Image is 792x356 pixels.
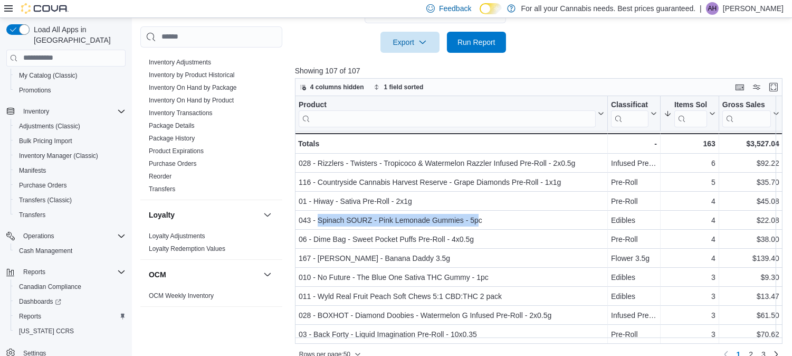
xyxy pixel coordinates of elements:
[664,328,715,341] div: 3
[722,195,779,208] div: $45.08
[611,100,648,127] div: Classification
[722,290,779,303] div: $13.47
[611,214,657,227] div: Edibles
[149,97,234,104] a: Inventory On Hand by Product
[15,209,126,221] span: Transfers
[664,195,715,208] div: 4
[140,230,282,259] div: Loyalty
[299,176,604,189] div: 116 - Countryside Cannabis Harvest Reserve - Grape Diamonds Pre-Roll - 1x1g
[722,252,779,265] div: $139.40
[149,245,225,253] span: Loyalty Redemption Values
[149,269,166,280] h3: OCM
[664,271,715,284] div: 3
[19,230,126,242] span: Operations
[750,81,763,93] button: Display options
[11,279,130,294] button: Canadian Compliance
[722,176,779,189] div: $35.70
[299,290,604,303] div: 011 - Wyld Real Fruit Peach Soft Chews 5:1 CBD:THC 2 pack
[723,2,784,15] p: [PERSON_NAME]
[310,83,364,91] span: 4 columns hidden
[149,210,175,220] h3: Loyalty
[457,37,495,48] span: Run Report
[149,172,171,181] span: Reorder
[611,176,657,189] div: Pre-Roll
[15,69,126,82] span: My Catalog (Classic)
[149,71,235,79] a: Inventory by Product Historical
[611,195,657,208] div: Pre-Roll
[299,328,604,341] div: 03 - Back Forty - Liquid Imagination Pre-Roll - 10x0.35
[149,121,195,130] span: Package Details
[611,328,657,341] div: Pre-Roll
[767,81,780,93] button: Enter fullscreen
[15,194,126,207] span: Transfers (Classic)
[611,100,648,110] div: Classification
[11,119,130,134] button: Adjustments (Classic)
[664,176,715,189] div: 5
[722,100,771,127] div: Gross Sales
[447,32,506,53] button: Run Report
[733,81,746,93] button: Keyboard shortcuts
[15,209,50,221] a: Transfers
[15,194,76,207] a: Transfers (Classic)
[664,137,715,150] div: 163
[149,232,205,240] span: Loyalty Adjustments
[299,309,604,322] div: 028 - BOXHOT - Diamond Doobies - Watermelon G Infused Pre-Roll - 2x0.5g
[149,269,259,280] button: OCM
[19,312,41,321] span: Reports
[19,247,72,255] span: Cash Management
[19,230,59,242] button: Operations
[15,69,82,82] a: My Catalog (Classic)
[149,109,213,117] a: Inventory Transactions
[15,135,126,147] span: Bulk Pricing Import
[2,265,130,279] button: Reports
[11,178,130,193] button: Purchase Orders
[15,310,45,323] a: Reports
[15,179,126,192] span: Purchase Orders
[15,280,126,293] span: Canadian Compliance
[23,268,45,276] span: Reports
[11,208,130,222] button: Transfers
[664,290,715,303] div: 3
[295,81,368,93] button: 4 columns hidden
[298,137,604,150] div: Totals
[611,100,657,127] button: Classification
[11,68,130,83] button: My Catalog (Classic)
[19,105,53,118] button: Inventory
[140,56,282,200] div: Inventory
[19,283,81,291] span: Canadian Compliance
[15,84,126,97] span: Promotions
[722,100,771,110] div: Gross Sales
[149,59,211,66] a: Inventory Adjustments
[11,134,130,148] button: Bulk Pricing Import
[15,120,84,133] a: Adjustments (Classic)
[722,309,779,322] div: $61.50
[19,266,126,278] span: Reports
[15,325,126,338] span: Washington CCRS
[611,157,657,170] div: Infused Pre-roll
[23,232,54,240] span: Operations
[722,137,779,150] div: $3,527.04
[2,229,130,243] button: Operations
[149,96,234,105] span: Inventory On Hand by Product
[299,214,604,227] div: 043 - Spinach SOURZ - Pink Lemonade Gummies - 5pc
[19,105,126,118] span: Inventory
[11,193,130,208] button: Transfers (Classic)
[149,135,195,142] a: Package History
[11,324,130,339] button: [US_STATE] CCRS
[19,211,45,219] span: Transfers
[15,310,126,323] span: Reports
[299,252,604,265] div: 167 - [PERSON_NAME] - Banana Daddy 3.5g
[149,160,197,168] span: Purchase Orders
[149,122,195,129] a: Package Details
[149,160,197,167] a: Purchase Orders
[722,328,779,341] div: $70.62
[521,2,695,15] p: For all your Cannabis needs. Best prices guaranteed.
[674,100,707,127] div: Items Sold
[15,295,126,308] span: Dashboards
[149,185,175,193] span: Transfers
[15,149,102,162] a: Inventory Manager (Classic)
[23,107,49,116] span: Inventory
[30,24,126,45] span: Load All Apps in [GEOGRAPHIC_DATA]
